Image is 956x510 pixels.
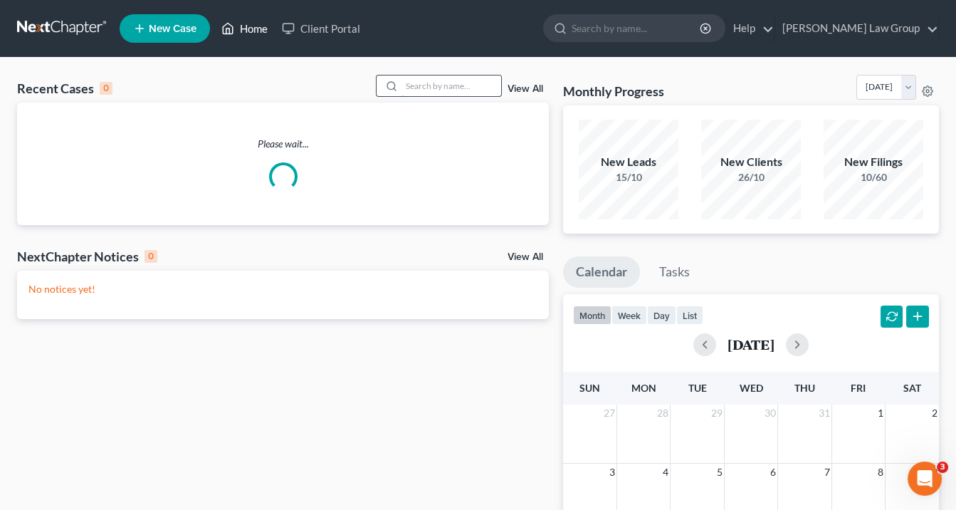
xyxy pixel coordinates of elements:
[563,83,664,100] h3: Monthly Progress
[579,170,678,184] div: 15/10
[701,170,801,184] div: 26/10
[715,464,724,481] span: 5
[508,252,543,262] a: View All
[145,250,157,263] div: 0
[611,306,647,325] button: week
[100,82,112,95] div: 0
[824,170,923,184] div: 10/60
[579,382,600,394] span: Sun
[656,405,670,422] span: 28
[661,464,670,481] span: 4
[710,405,724,422] span: 29
[823,464,831,481] span: 7
[824,154,923,170] div: New Filings
[17,137,549,151] p: Please wait...
[631,382,656,394] span: Mon
[17,248,157,265] div: NextChapter Notices
[647,306,676,325] button: day
[851,382,866,394] span: Fri
[726,16,774,41] a: Help
[17,80,112,97] div: Recent Cases
[646,256,703,288] a: Tasks
[908,462,942,496] iframe: Intercom live chat
[775,16,938,41] a: [PERSON_NAME] Law Group
[608,464,616,481] span: 3
[794,382,815,394] span: Thu
[401,76,501,96] input: Search by name...
[740,382,763,394] span: Wed
[579,154,678,170] div: New Leads
[876,405,885,422] span: 1
[572,15,702,41] input: Search by name...
[727,337,774,352] h2: [DATE]
[817,405,831,422] span: 31
[602,405,616,422] span: 27
[701,154,801,170] div: New Clients
[214,16,275,41] a: Home
[508,84,543,94] a: View All
[769,464,777,481] span: 6
[28,282,537,296] p: No notices yet!
[275,16,367,41] a: Client Portal
[937,462,948,473] span: 3
[903,382,921,394] span: Sat
[876,464,885,481] span: 8
[930,405,939,422] span: 2
[563,256,640,288] a: Calendar
[676,306,703,325] button: list
[573,306,611,325] button: month
[149,24,196,34] span: New Case
[688,382,707,394] span: Tue
[763,405,777,422] span: 30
